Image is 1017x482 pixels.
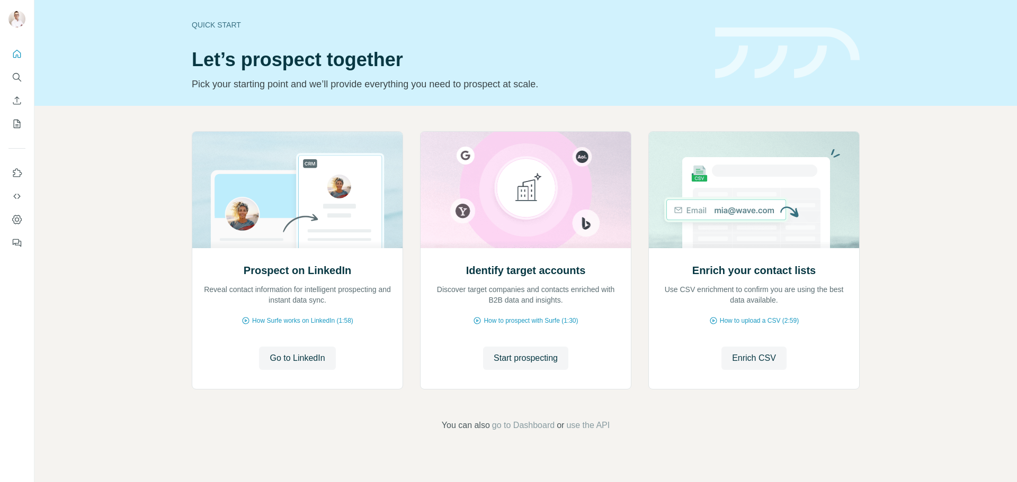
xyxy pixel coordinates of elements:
[557,419,564,432] span: or
[252,316,353,325] span: How Surfe works on LinkedIn (1:58)
[494,352,558,365] span: Start prospecting
[484,316,578,325] span: How to prospect with Surfe (1:30)
[192,49,702,70] h1: Let’s prospect together
[8,114,25,133] button: My lists
[492,419,555,432] button: go to Dashboard
[8,210,25,229] button: Dashboard
[721,347,787,370] button: Enrich CSV
[483,347,568,370] button: Start prospecting
[192,132,403,248] img: Prospect on LinkedIn
[270,352,325,365] span: Go to LinkedIn
[648,132,860,248] img: Enrich your contact lists
[244,263,351,278] h2: Prospect on LinkedIn
[8,11,25,28] img: Avatar
[259,347,335,370] button: Go to LinkedIn
[715,28,860,79] img: banner
[8,233,25,252] button: Feedback
[8,44,25,63] button: Quick start
[732,352,776,365] span: Enrich CSV
[8,187,25,206] button: Use Surfe API
[431,284,620,305] p: Discover target companies and contacts enriched with B2B data and insights.
[8,163,25,183] button: Use Surfe on LinkedIn
[566,419,610,432] button: use the API
[8,68,25,87] button: Search
[442,419,490,432] span: You can also
[466,263,586,278] h2: Identify target accounts
[659,284,849,305] p: Use CSV enrichment to confirm you are using the best data available.
[420,132,631,248] img: Identify target accounts
[192,77,702,92] p: Pick your starting point and we’ll provide everything you need to prospect at scale.
[203,284,392,305] p: Reveal contact information for intelligent prospecting and instant data sync.
[192,20,702,30] div: Quick start
[692,263,816,278] h2: Enrich your contact lists
[720,316,799,325] span: How to upload a CSV (2:59)
[8,91,25,110] button: Enrich CSV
